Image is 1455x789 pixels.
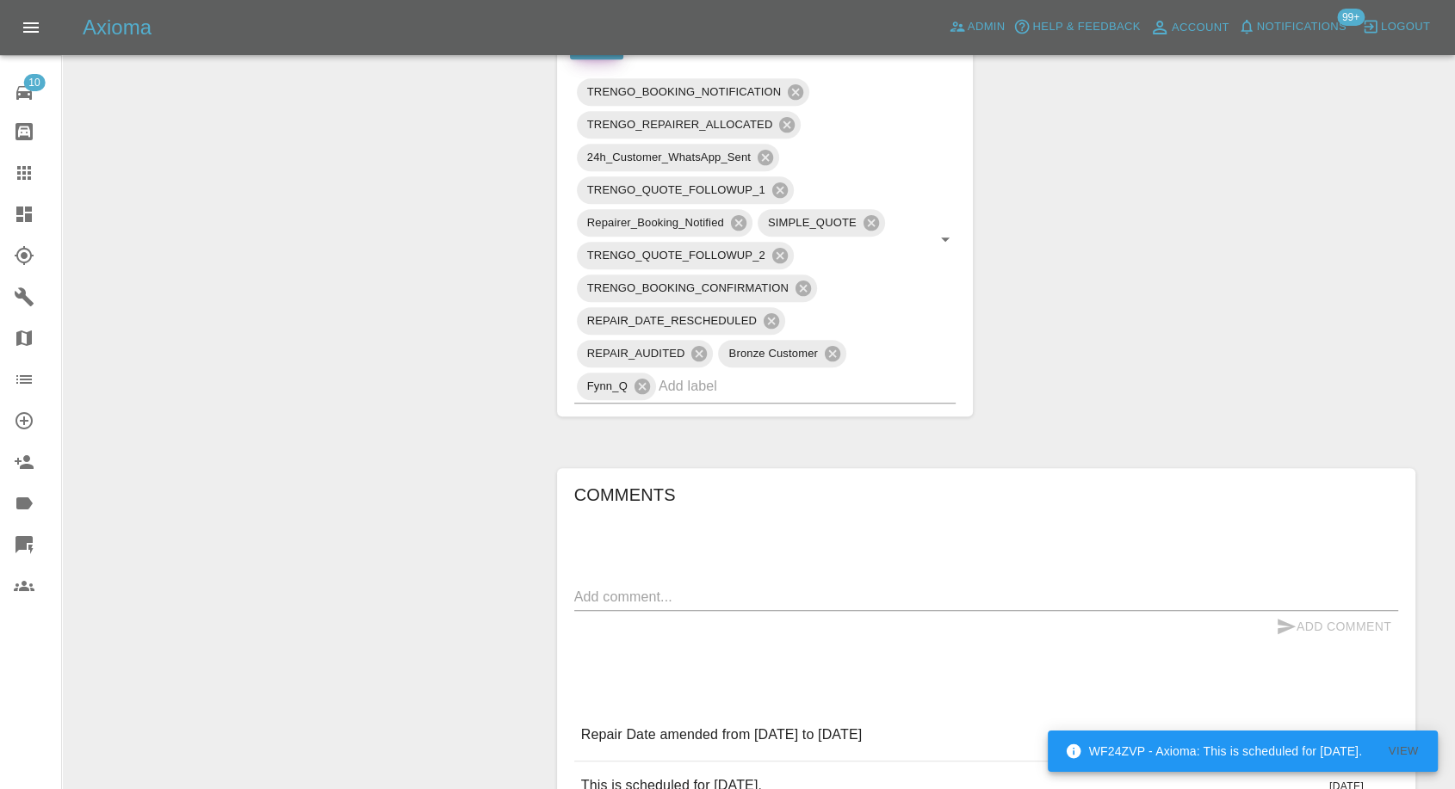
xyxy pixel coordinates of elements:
[581,724,863,745] p: Repair Date amended from [DATE] to [DATE]
[577,376,638,396] span: Fynn_Q
[577,242,794,269] div: TRENGO_QUOTE_FOLLOWUP_2
[577,340,714,367] div: REPAIR_AUDITED
[577,245,776,265] span: TRENGO_QUOTE_FOLLOWUP_2
[1172,18,1229,38] span: Account
[83,14,152,41] h5: Axioma
[1257,17,1347,37] span: Notifications
[577,78,810,106] div: TRENGO_BOOKING_NOTIFICATION
[718,340,845,367] div: Bronze Customer
[944,14,1010,40] a: Admin
[577,111,802,139] div: TRENGO_REPAIRER_ALLOCATED
[968,17,1006,37] span: Admin
[1337,9,1365,26] span: 99+
[659,373,908,399] input: Add label
[10,7,52,48] button: Open drawer
[1358,14,1434,40] button: Logout
[1381,17,1430,37] span: Logout
[577,213,734,232] span: Repairer_Booking_Notified
[577,180,776,200] span: TRENGO_QUOTE_FOLLOWUP_1
[1234,14,1351,40] button: Notifications
[577,144,779,171] div: 24h_Customer_WhatsApp_Sent
[1032,17,1140,37] span: Help & Feedback
[758,209,885,237] div: SIMPLE_QUOTE
[577,343,696,363] span: REPAIR_AUDITED
[718,343,827,363] span: Bronze Customer
[577,82,792,102] span: TRENGO_BOOKING_NOTIFICATION
[577,209,752,237] div: Repairer_Booking_Notified
[577,307,785,335] div: REPAIR_DATE_RESCHEDULED
[577,176,794,204] div: TRENGO_QUOTE_FOLLOWUP_1
[933,227,957,251] button: Open
[1065,736,1363,767] div: WF24ZVP - Axioma: This is scheduled for [DATE].
[577,373,656,400] div: Fynn_Q
[577,274,817,302] div: TRENGO_BOOKING_CONFIRMATION
[577,147,761,167] span: 24h_Customer_WhatsApp_Sent
[577,278,799,298] span: TRENGO_BOOKING_CONFIRMATION
[574,481,1398,509] h6: Comments
[577,114,783,134] span: TRENGO_REPAIRER_ALLOCATED
[1376,738,1431,765] button: View
[1009,14,1144,40] button: Help & Feedback
[23,74,45,91] span: 10
[1145,14,1234,41] a: Account
[758,213,867,232] span: SIMPLE_QUOTE
[577,311,767,330] span: REPAIR_DATE_RESCHEDULED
